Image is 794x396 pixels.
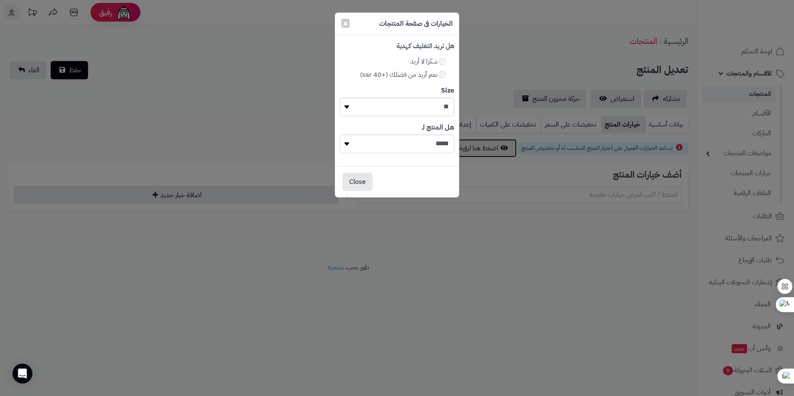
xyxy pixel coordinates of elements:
[439,71,446,78] input: نعم أريد من فضلك (+40 sar)
[397,42,454,51] label: هل تريد التغليف كهدية
[379,19,453,29] h4: الخيارات فى صفحة المنتجات
[343,173,372,191] button: Close
[360,70,438,80] span: نعم أريد من فضلك (+40 sar)
[12,364,32,384] div: Open Intercom Messenger
[422,122,454,132] b: هل المنتج لـ
[441,86,454,95] b: Size
[410,56,438,66] span: شكرا لا أريد
[439,59,446,65] input: شكرا لا أريد
[341,19,350,28] button: ×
